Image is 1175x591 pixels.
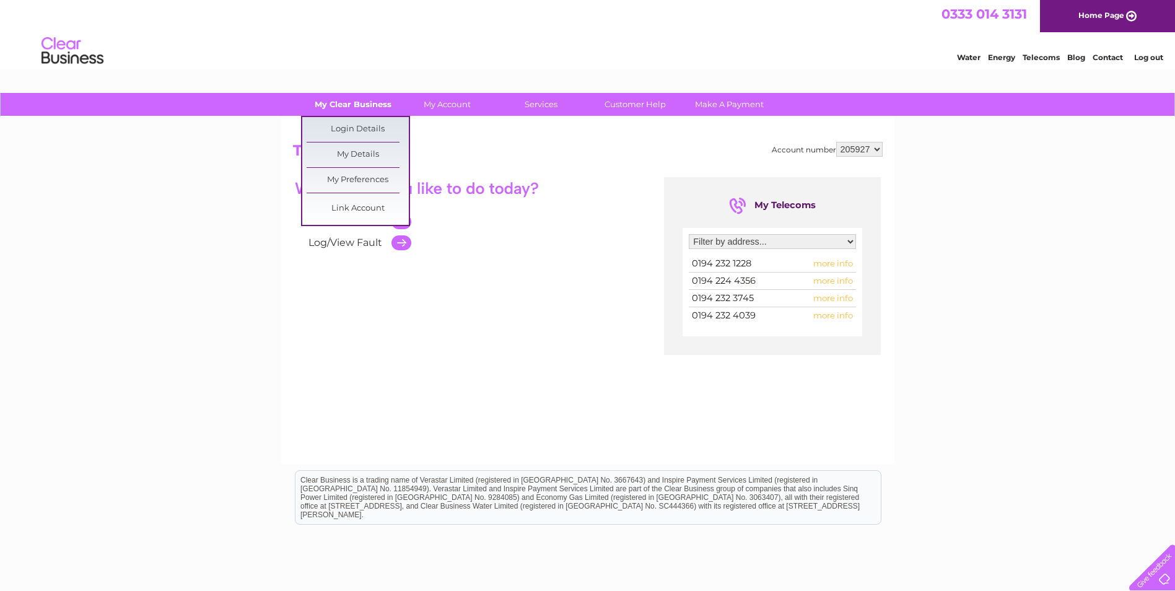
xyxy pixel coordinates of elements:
a: Link Account [307,196,409,221]
a: My Account [396,93,498,116]
span: 0194 232 3745 [692,292,754,304]
div: Clear Business is a trading name of Verastar Limited (registered in [GEOGRAPHIC_DATA] No. 3667643... [295,7,881,60]
span: more info [813,276,853,286]
a: Contact [1093,53,1123,62]
h2: Telecoms [293,142,883,165]
a: 0333 014 3131 [941,6,1027,22]
span: 0194 232 4039 [692,310,756,321]
a: Services [490,93,592,116]
span: more info [813,293,853,303]
span: more info [813,310,853,320]
a: Water [957,53,981,62]
a: Login Details [307,117,409,142]
a: Make A Payment [678,93,780,116]
a: Telecoms [1023,53,1060,62]
img: logo.png [41,32,104,70]
div: My Telecoms [729,196,816,216]
a: Log out [1134,53,1163,62]
a: My Preferences [307,168,409,193]
span: 0194 232 1228 [692,258,751,269]
a: Blog [1067,53,1085,62]
a: Customer Help [584,93,686,116]
a: My Clear Business [302,93,404,116]
div: Account number [772,142,883,157]
span: more info [813,258,853,268]
a: My Details [307,142,409,167]
span: 0194 224 4356 [692,275,756,286]
a: Energy [988,53,1015,62]
a: Log/View Fault [308,237,382,248]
